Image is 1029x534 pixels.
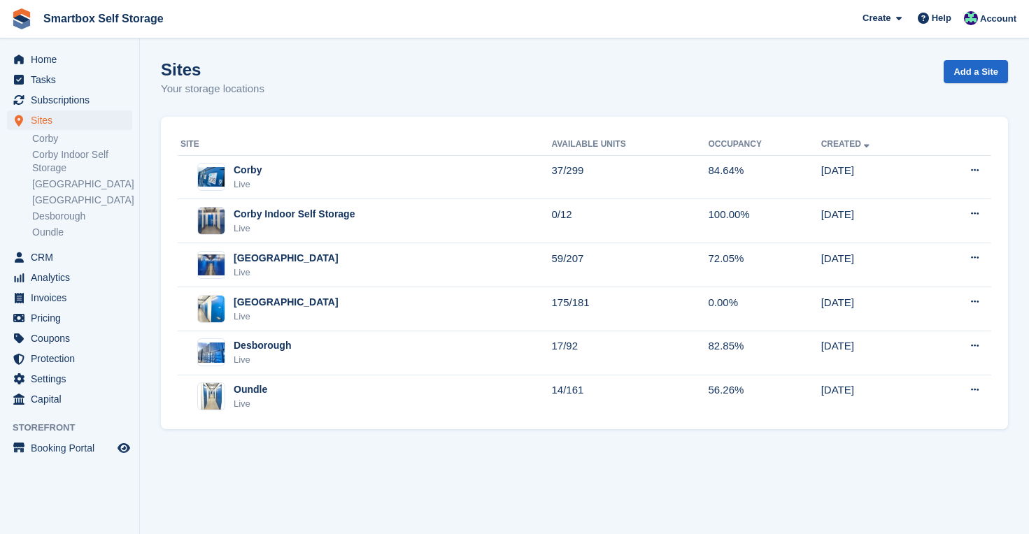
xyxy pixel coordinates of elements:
[944,60,1008,83] a: Add a Site
[234,353,291,367] div: Live
[551,155,708,199] td: 37/299
[821,139,872,149] a: Created
[234,266,339,280] div: Live
[932,11,951,25] span: Help
[11,8,32,29] img: stora-icon-8386f47178a22dfd0bd8f6a31ec36ba5ce8667c1dd55bd0f319d3a0aa187defe.svg
[31,389,115,409] span: Capital
[7,288,132,308] a: menu
[234,382,267,397] div: Oundle
[7,349,132,368] a: menu
[7,110,132,130] a: menu
[31,268,115,287] span: Analytics
[32,210,132,223] a: Desborough
[178,133,551,156] th: Site
[7,329,132,348] a: menu
[31,90,115,110] span: Subscriptions
[551,287,708,331] td: 175/181
[551,133,708,156] th: Available Units
[863,11,890,25] span: Create
[7,389,132,409] a: menu
[31,288,115,308] span: Invoices
[7,247,132,267] a: menu
[31,247,115,267] span: CRM
[234,397,267,411] div: Live
[38,7,169,30] a: Smartbox Self Storage
[7,90,132,110] a: menu
[31,438,115,458] span: Booking Portal
[32,148,132,175] a: Corby Indoor Self Storage
[821,375,929,418] td: [DATE]
[821,199,929,243] td: [DATE]
[7,50,132,69] a: menu
[7,70,132,89] a: menu
[198,296,225,322] img: Image of Leicester site
[31,50,115,69] span: Home
[708,287,821,331] td: 0.00%
[7,369,132,389] a: menu
[964,11,978,25] img: Roger Canham
[234,178,262,192] div: Live
[234,295,339,310] div: [GEOGRAPHIC_DATA]
[234,163,262,178] div: Corby
[198,342,225,363] img: Image of Desborough site
[551,331,708,375] td: 17/92
[115,440,132,456] a: Preview store
[234,310,339,324] div: Live
[551,243,708,287] td: 59/207
[821,331,929,375] td: [DATE]
[551,375,708,418] td: 14/161
[821,243,929,287] td: [DATE]
[198,208,225,234] img: Image of Corby Indoor Self Storage site
[31,70,115,89] span: Tasks
[161,81,264,97] p: Your storage locations
[198,254,225,275] img: Image of Stamford site
[32,132,132,145] a: Corby
[708,155,821,199] td: 84.64%
[32,178,132,191] a: [GEOGRAPHIC_DATA]
[31,308,115,328] span: Pricing
[31,110,115,130] span: Sites
[234,207,355,222] div: Corby Indoor Self Storage
[708,199,821,243] td: 100.00%
[708,133,821,156] th: Occupancy
[708,331,821,375] td: 82.85%
[31,349,115,368] span: Protection
[32,226,132,239] a: Oundle
[32,194,132,207] a: [GEOGRAPHIC_DATA]
[7,268,132,287] a: menu
[198,167,225,187] img: Image of Corby site
[13,421,139,435] span: Storefront
[234,222,355,236] div: Live
[7,438,132,458] a: menu
[234,338,291,353] div: Desborough
[821,155,929,199] td: [DATE]
[551,199,708,243] td: 0/12
[7,308,132,328] a: menu
[821,287,929,331] td: [DATE]
[161,60,264,79] h1: Sites
[234,251,339,266] div: [GEOGRAPHIC_DATA]
[708,243,821,287] td: 72.05%
[31,329,115,348] span: Coupons
[980,12,1016,26] span: Account
[201,382,222,410] img: Image of Oundle site
[31,369,115,389] span: Settings
[708,375,821,418] td: 56.26%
